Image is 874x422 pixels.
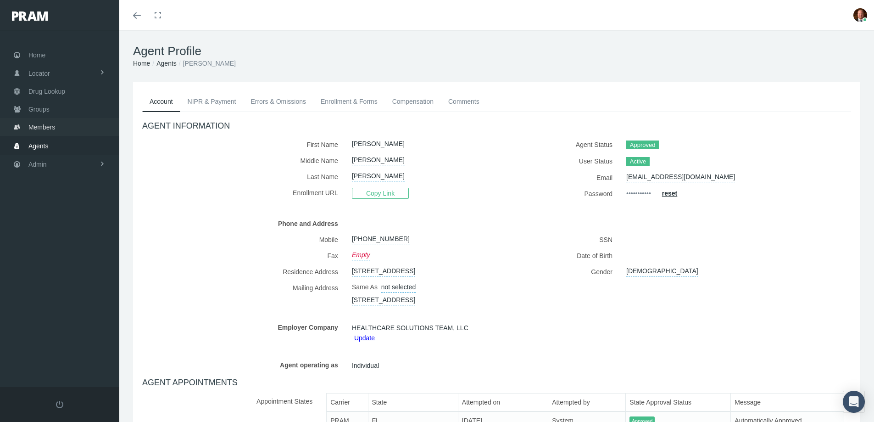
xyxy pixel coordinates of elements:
[352,293,415,305] a: [STREET_ADDRESS]
[142,136,345,152] label: First Name
[142,378,851,388] h4: AGENT APPOINTMENTS
[352,359,379,372] span: Individual
[28,101,50,118] span: Groups
[626,157,650,166] span: Active
[177,58,236,68] li: [PERSON_NAME]
[28,118,55,136] span: Members
[327,393,368,411] th: Carrier
[142,280,345,305] label: Mailing Address
[352,189,409,197] a: Copy Link
[142,121,851,131] h4: AGENT INFORMATION
[352,321,468,335] span: HEALTHCARE SOLUTIONS TEAM, LLC
[156,60,177,67] a: Agents
[133,44,860,58] h1: Agent Profile
[504,169,620,186] label: Email
[843,391,865,413] div: Open Intercom Messenger
[142,248,345,264] label: Fax
[352,248,370,260] a: Empty
[142,231,345,248] label: Mobile
[458,393,548,411] th: Attempted on
[385,91,441,112] a: Compensation
[352,136,405,149] a: [PERSON_NAME]
[28,137,49,155] span: Agents
[142,357,345,373] label: Agent operating as
[28,156,47,173] span: Admin
[28,46,45,64] span: Home
[352,188,409,199] span: Copy Link
[626,169,735,182] a: [EMAIL_ADDRESS][DOMAIN_NAME]
[368,393,458,411] th: State
[504,248,620,264] label: Date of Birth
[142,91,180,112] a: Account
[142,264,345,280] label: Residence Address
[626,393,731,411] th: State Approval Status
[352,264,415,276] a: [STREET_ADDRESS]
[731,393,844,411] th: Message
[352,152,405,165] a: [PERSON_NAME]
[504,136,620,153] label: Agent Status
[142,152,345,169] label: Middle Name
[243,91,313,112] a: Errors & Omissions
[28,83,65,100] span: Drug Lookup
[142,319,345,343] label: Employer Company
[352,169,405,181] a: [PERSON_NAME]
[352,283,378,291] span: Same As
[133,60,150,67] a: Home
[381,280,416,293] a: not selected
[626,264,698,276] a: [DEMOGRAPHIC_DATA]
[180,91,244,112] a: NIPR & Payment
[12,11,48,21] img: PRAM_20_x_78.png
[142,169,345,185] label: Last Name
[354,334,375,342] a: Update
[853,8,867,22] img: S_Profile_Picture_693.jpg
[504,231,620,248] label: SSN
[441,91,487,112] a: Comments
[313,91,385,112] a: Enrollment & Forms
[352,231,410,244] a: [PHONE_NUMBER]
[504,153,620,169] label: User Status
[142,185,345,202] label: Enrollment URL
[626,186,651,202] a: •••••••••••
[142,215,345,231] label: Phone and Address
[504,264,620,280] label: Gender
[504,186,620,202] label: Password
[548,393,626,411] th: Attempted by
[626,141,659,150] span: Approved
[28,65,50,82] span: Locator
[662,190,677,197] a: reset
